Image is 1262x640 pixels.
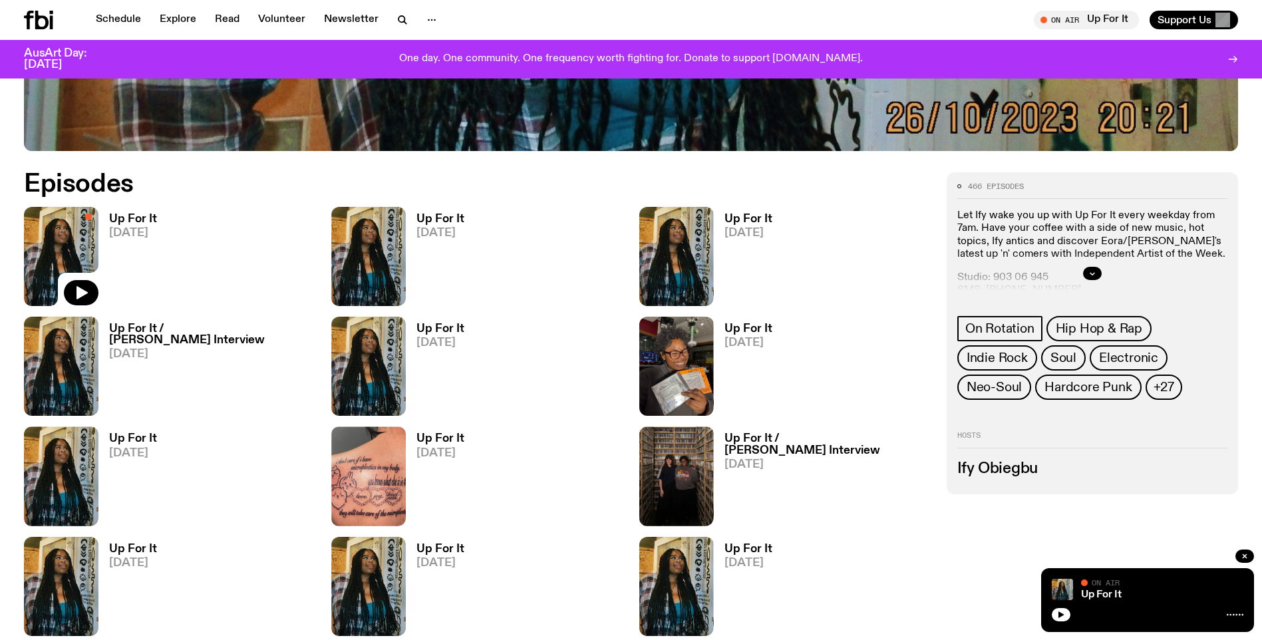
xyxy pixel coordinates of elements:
[957,345,1037,371] a: Indie Rock
[1034,11,1139,29] button: On AirUp For It
[109,214,157,225] h3: Up For It
[714,544,772,636] a: Up For It[DATE]
[24,426,98,526] img: Ify - a Brown Skin girl with black braided twists, looking up to the side with her tongue stickin...
[24,172,828,196] h2: Episodes
[98,214,157,306] a: Up For It[DATE]
[98,433,157,526] a: Up For It[DATE]
[406,323,464,416] a: Up For It[DATE]
[1081,589,1122,600] a: Up For It
[965,321,1034,336] span: On Rotation
[1050,351,1076,365] span: Soul
[724,433,931,456] h3: Up For It / [PERSON_NAME] Interview
[724,558,772,569] span: [DATE]
[109,323,315,346] h3: Up For It / [PERSON_NAME] Interview
[714,323,772,416] a: Up For It[DATE]
[1044,380,1132,395] span: Hardcore Punk
[1154,380,1174,395] span: +27
[724,323,772,335] h3: Up For It
[724,214,772,225] h3: Up For It
[152,11,204,29] a: Explore
[24,48,109,71] h3: AusArt Day: [DATE]
[957,375,1031,400] a: Neo-Soul
[416,448,464,459] span: [DATE]
[1150,11,1238,29] button: Support Us
[1099,351,1158,365] span: Electronic
[639,207,714,306] img: Ify - a Brown Skin girl with black braided twists, looking up to the side with her tongue stickin...
[1052,579,1073,600] img: Ify - a Brown Skin girl with black braided twists, looking up to the side with her tongue stickin...
[98,323,315,416] a: Up For It / [PERSON_NAME] Interview[DATE]
[1035,375,1141,400] a: Hardcore Punk
[416,544,464,555] h3: Up For It
[109,448,157,459] span: [DATE]
[967,380,1022,395] span: Neo-Soul
[416,558,464,569] span: [DATE]
[88,11,149,29] a: Schedule
[714,214,772,306] a: Up For It[DATE]
[967,351,1028,365] span: Indie Rock
[416,214,464,225] h3: Up For It
[724,228,772,239] span: [DATE]
[316,11,387,29] a: Newsletter
[714,433,931,526] a: Up For It / [PERSON_NAME] Interview[DATE]
[957,316,1042,341] a: On Rotation
[724,459,931,470] span: [DATE]
[968,183,1024,190] span: 466 episodes
[109,433,157,444] h3: Up For It
[406,433,464,526] a: Up For It[DATE]
[109,558,157,569] span: [DATE]
[109,544,157,555] h3: Up For It
[98,544,157,636] a: Up For It[DATE]
[416,337,464,349] span: [DATE]
[331,207,406,306] img: Ify - a Brown Skin girl with black braided twists, looking up to the side with her tongue stickin...
[1056,321,1142,336] span: Hip Hop & Rap
[957,462,1227,476] h3: Ify Obiegbu
[416,323,464,335] h3: Up For It
[957,432,1227,448] h2: Hosts
[250,11,313,29] a: Volunteer
[1046,316,1152,341] a: Hip Hop & Rap
[109,228,157,239] span: [DATE]
[416,228,464,239] span: [DATE]
[1090,345,1168,371] a: Electronic
[1041,345,1086,371] a: Soul
[724,337,772,349] span: [DATE]
[639,537,714,636] img: Ify - a Brown Skin girl with black braided twists, looking up to the side with her tongue stickin...
[1146,375,1182,400] button: +27
[24,537,98,636] img: Ify - a Brown Skin girl with black braided twists, looking up to the side with her tongue stickin...
[399,53,863,65] p: One day. One community. One frequency worth fighting for. Donate to support [DOMAIN_NAME].
[416,433,464,444] h3: Up For It
[207,11,247,29] a: Read
[24,317,98,416] img: Ify - a Brown Skin girl with black braided twists, looking up to the side with her tongue stickin...
[331,317,406,416] img: Ify - a Brown Skin girl with black braided twists, looking up to the side with her tongue stickin...
[331,537,406,636] img: Ify - a Brown Skin girl with black braided twists, looking up to the side with her tongue stickin...
[1092,578,1120,587] span: On Air
[724,544,772,555] h3: Up For It
[109,349,315,360] span: [DATE]
[406,544,464,636] a: Up For It[DATE]
[406,214,464,306] a: Up For It[DATE]
[1158,14,1211,26] span: Support Us
[957,210,1227,261] p: Let Ify wake you up with Up For It every weekday from 7am. Have your coffee with a side of new mu...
